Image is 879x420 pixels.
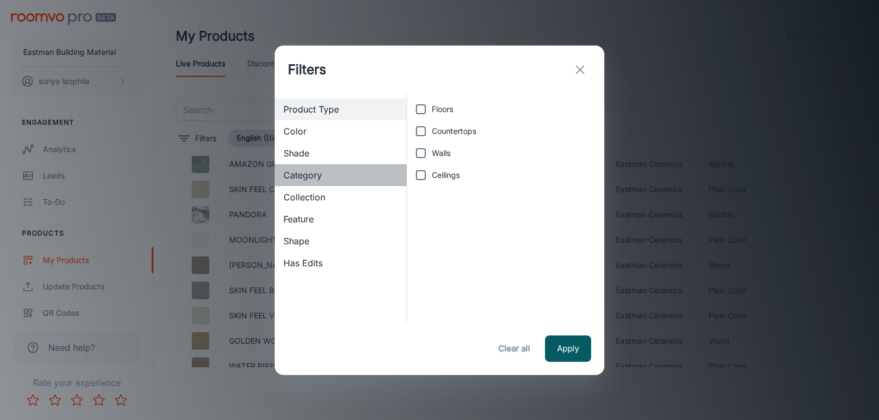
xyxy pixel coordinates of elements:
[569,59,591,81] button: exit
[275,98,407,120] div: Product Type
[432,125,476,137] span: Countertops
[283,212,398,226] span: Feature
[283,256,398,270] span: Has Edits
[283,234,398,248] span: Shape
[283,169,398,182] span: Category
[288,60,326,80] h1: Filters
[275,230,407,252] div: Shape
[275,252,407,274] div: Has Edits
[283,125,398,138] span: Color
[275,164,407,186] div: Category
[492,335,536,362] button: Clear all
[432,147,450,159] span: Walls
[283,103,398,116] span: Product Type
[283,147,398,160] span: Shade
[275,142,407,164] div: Shade
[275,208,407,230] div: Feature
[432,103,453,115] span: Floors
[545,335,591,362] button: Apply
[275,186,407,208] div: Collection
[275,120,407,142] div: Color
[432,169,460,181] span: Ceilings
[283,191,398,204] span: Collection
